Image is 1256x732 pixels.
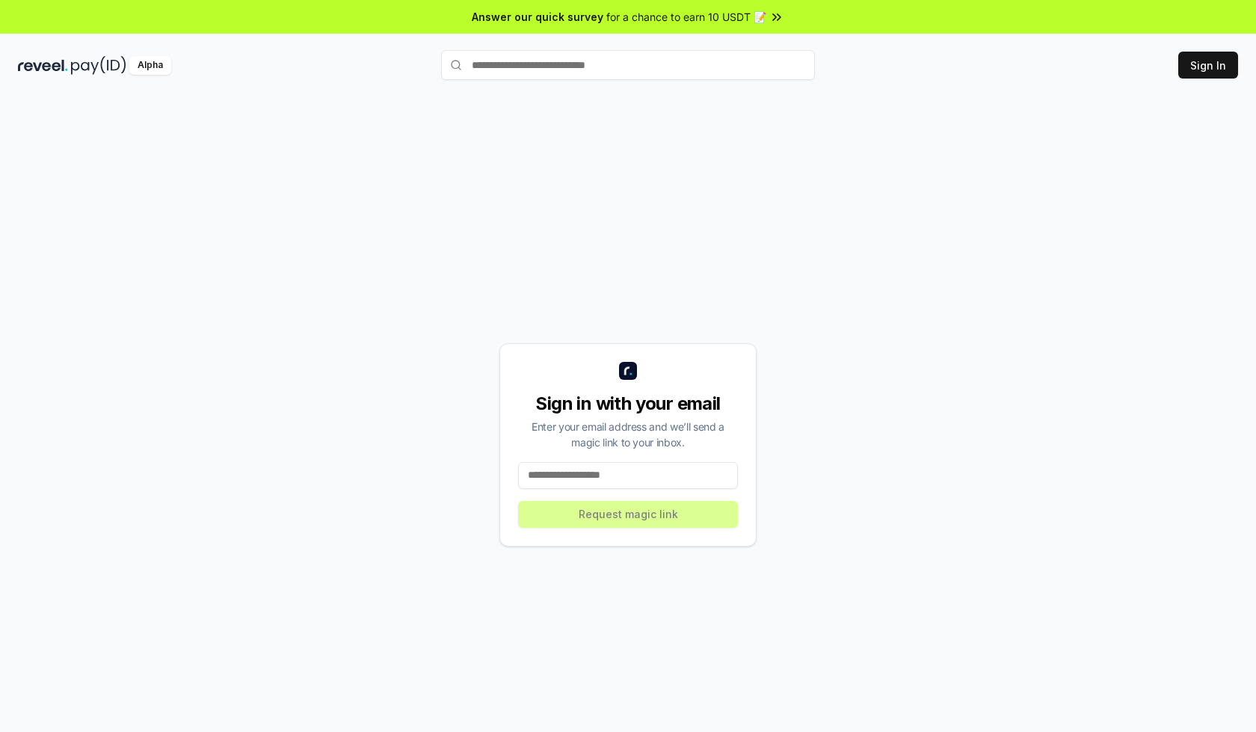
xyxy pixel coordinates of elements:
[606,9,766,25] span: for a chance to earn 10 USDT 📝
[472,9,603,25] span: Answer our quick survey
[71,56,126,75] img: pay_id
[18,56,68,75] img: reveel_dark
[619,362,637,380] img: logo_small
[129,56,171,75] div: Alpha
[518,392,738,416] div: Sign in with your email
[1178,52,1238,79] button: Sign In
[518,419,738,450] div: Enter your email address and we’ll send a magic link to your inbox.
